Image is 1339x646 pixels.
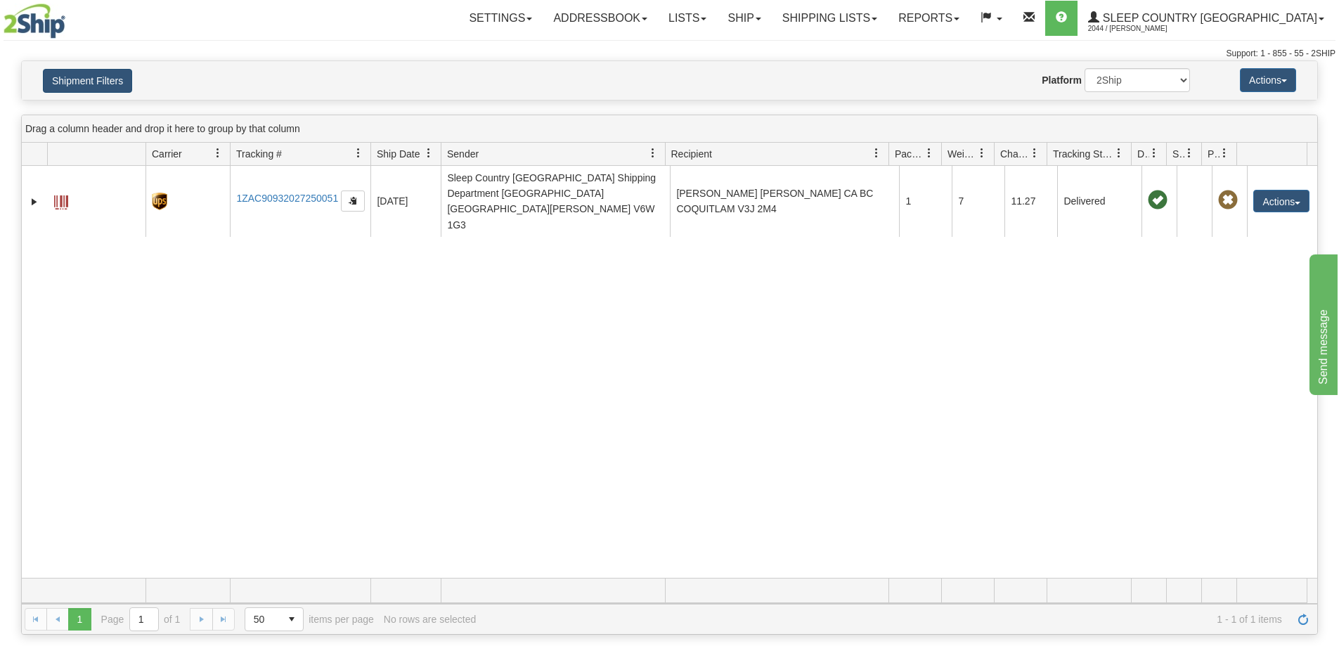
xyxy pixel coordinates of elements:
span: Tracking # [236,147,282,161]
a: Settings [458,1,543,36]
a: Sleep Country [GEOGRAPHIC_DATA] 2044 / [PERSON_NAME] [1078,1,1335,36]
a: Delivery Status filter column settings [1142,141,1166,165]
div: Support: 1 - 855 - 55 - 2SHIP [4,48,1335,60]
span: 50 [254,612,272,626]
img: 8 - UPS [152,193,167,210]
span: Pickup Status [1208,147,1220,161]
span: Tracking Status [1053,147,1114,161]
a: Reports [888,1,970,36]
span: Ship Date [377,147,420,161]
td: 1 [899,166,952,237]
a: Tracking Status filter column settings [1107,141,1131,165]
a: Pickup Status filter column settings [1212,141,1236,165]
a: Weight filter column settings [970,141,994,165]
button: Actions [1253,190,1309,212]
a: Packages filter column settings [917,141,941,165]
div: No rows are selected [384,614,477,625]
span: Recipient [671,147,712,161]
span: Shipment Issues [1172,147,1184,161]
td: Sleep Country [GEOGRAPHIC_DATA] Shipping Department [GEOGRAPHIC_DATA] [GEOGRAPHIC_DATA][PERSON_NA... [441,166,670,237]
span: Charge [1000,147,1030,161]
td: [DATE] [370,166,441,237]
span: On time [1148,190,1167,210]
a: Ship Date filter column settings [417,141,441,165]
span: Sender [447,147,479,161]
div: grid grouping header [22,115,1317,143]
span: Page of 1 [101,607,181,631]
a: Lists [658,1,717,36]
td: 11.27 [1004,166,1057,237]
span: Weight [947,147,977,161]
span: 2044 / [PERSON_NAME] [1088,22,1194,36]
a: Tracking # filter column settings [347,141,370,165]
a: Ship [717,1,771,36]
a: Label [54,189,68,212]
a: Addressbook [543,1,658,36]
a: Recipient filter column settings [865,141,888,165]
button: Copy to clipboard [341,190,365,212]
a: Shipment Issues filter column settings [1177,141,1201,165]
a: 1ZAC90932027250051 [236,193,338,204]
span: Page 1 [68,608,91,631]
a: Refresh [1292,608,1314,631]
a: Expand [27,195,41,209]
span: Page sizes drop down [245,607,304,631]
td: Delivered [1057,166,1141,237]
button: Actions [1240,68,1296,92]
span: Delivery Status [1137,147,1149,161]
span: Packages [895,147,924,161]
a: Charge filter column settings [1023,141,1047,165]
img: logo2044.jpg [4,4,65,39]
span: select [280,608,303,631]
span: Pickup Not Assigned [1218,190,1238,210]
span: Carrier [152,147,182,161]
span: 1 - 1 of 1 items [486,614,1282,625]
button: Shipment Filters [43,69,132,93]
div: Send message [11,8,130,25]
iframe: chat widget [1307,251,1338,394]
a: Sender filter column settings [641,141,665,165]
input: Page 1 [130,608,158,631]
span: items per page [245,607,374,631]
a: Shipping lists [772,1,888,36]
span: Sleep Country [GEOGRAPHIC_DATA] [1099,12,1317,24]
label: Platform [1042,73,1082,87]
td: 7 [952,166,1004,237]
a: Carrier filter column settings [206,141,230,165]
td: [PERSON_NAME] [PERSON_NAME] CA BC COQUITLAM V3J 2M4 [670,166,899,237]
